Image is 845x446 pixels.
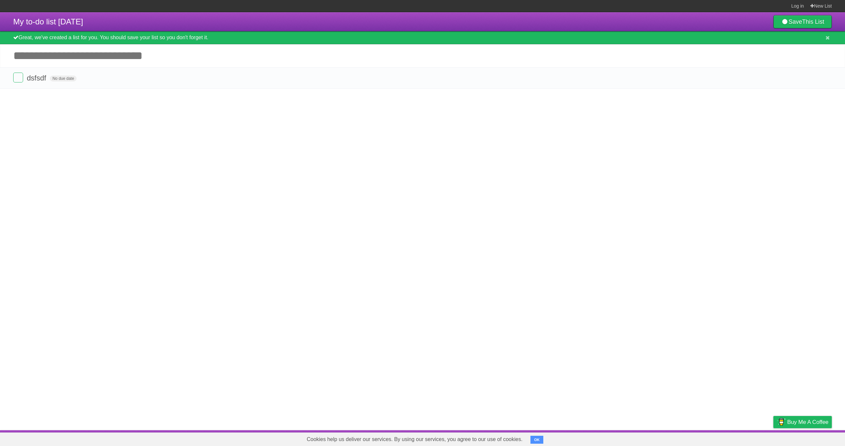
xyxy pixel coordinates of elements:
[530,436,543,444] button: OK
[742,432,757,444] a: Terms
[787,416,828,428] span: Buy me a coffee
[773,15,832,28] a: SaveThis List
[773,416,832,428] a: Buy me a coffee
[707,432,734,444] a: Developers
[300,433,529,446] span: Cookies help us deliver our services. By using our services, you agree to our use of cookies.
[790,432,832,444] a: Suggest a feature
[686,432,699,444] a: About
[765,432,782,444] a: Privacy
[27,74,48,82] span: dsfsdf
[13,17,83,26] span: My to-do list [DATE]
[802,18,824,25] b: This List
[777,416,786,428] img: Buy me a coffee
[13,73,23,82] label: Done
[50,76,77,81] span: No due date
